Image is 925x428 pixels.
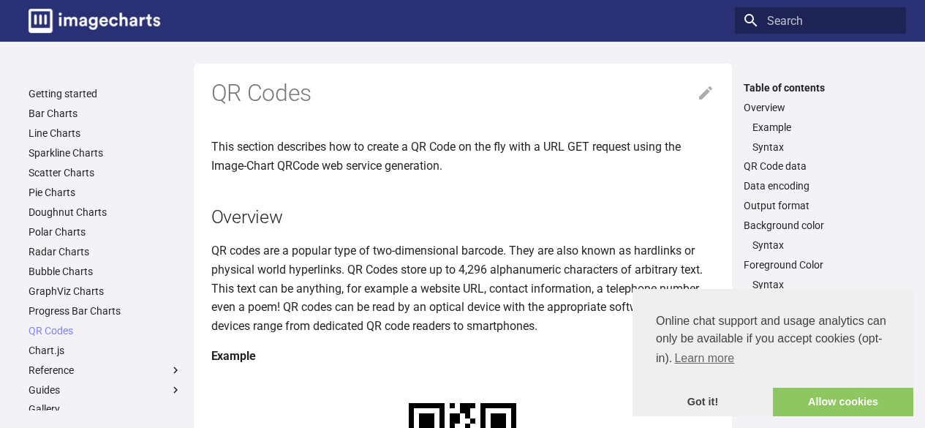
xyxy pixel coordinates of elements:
[773,388,913,417] a: allow cookies
[29,285,182,298] a: GraphViz Charts
[211,78,714,109] h1: QR Codes
[29,364,182,377] label: Reference
[29,9,160,33] img: logo
[29,324,182,337] a: QR Codes
[29,225,182,239] a: Polar Charts
[29,245,182,258] a: Radar Charts
[29,344,182,357] a: Chart.js
[752,121,897,134] a: Example
[29,127,182,140] a: Line Charts
[744,258,897,271] a: Foreground Color
[211,347,714,366] h4: Example
[735,7,906,34] input: Search
[744,179,897,192] a: Data encoding
[211,138,714,175] p: This section describes how to create a QR Code on the fly with a URL GET request using the Image-...
[744,199,897,212] a: Output format
[29,166,182,179] a: Scatter Charts
[29,206,182,219] a: Doughnut Charts
[633,388,773,417] a: dismiss cookie message
[735,81,906,94] label: Table of contents
[744,101,897,114] a: Overview
[633,289,913,416] div: cookieconsent
[29,146,182,159] a: Sparkline Charts
[29,107,182,120] a: Bar Charts
[29,383,182,397] label: Guides
[752,278,897,291] a: Syntax
[752,239,897,252] a: Syntax
[752,140,897,154] a: Syntax
[735,81,906,312] nav: Table of contents
[656,312,890,369] span: Online chat support and usage analytics can only be available if you accept cookies (opt-in).
[744,239,897,252] nav: Background color
[744,219,897,232] a: Background color
[744,159,897,173] a: QR Code data
[29,304,182,318] a: Progress Bar Charts
[211,204,714,230] h2: Overview
[29,186,182,199] a: Pie Charts
[744,278,897,291] nav: Foreground Color
[29,265,182,278] a: Bubble Charts
[29,402,182,416] a: Gallery
[744,121,897,154] nav: Overview
[23,3,166,39] a: Image-Charts documentation
[211,241,714,335] p: QR codes are a popular type of two-dimensional barcode. They are also known as hardlinks or physi...
[672,348,736,369] a: learn more about cookies
[29,87,182,100] a: Getting started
